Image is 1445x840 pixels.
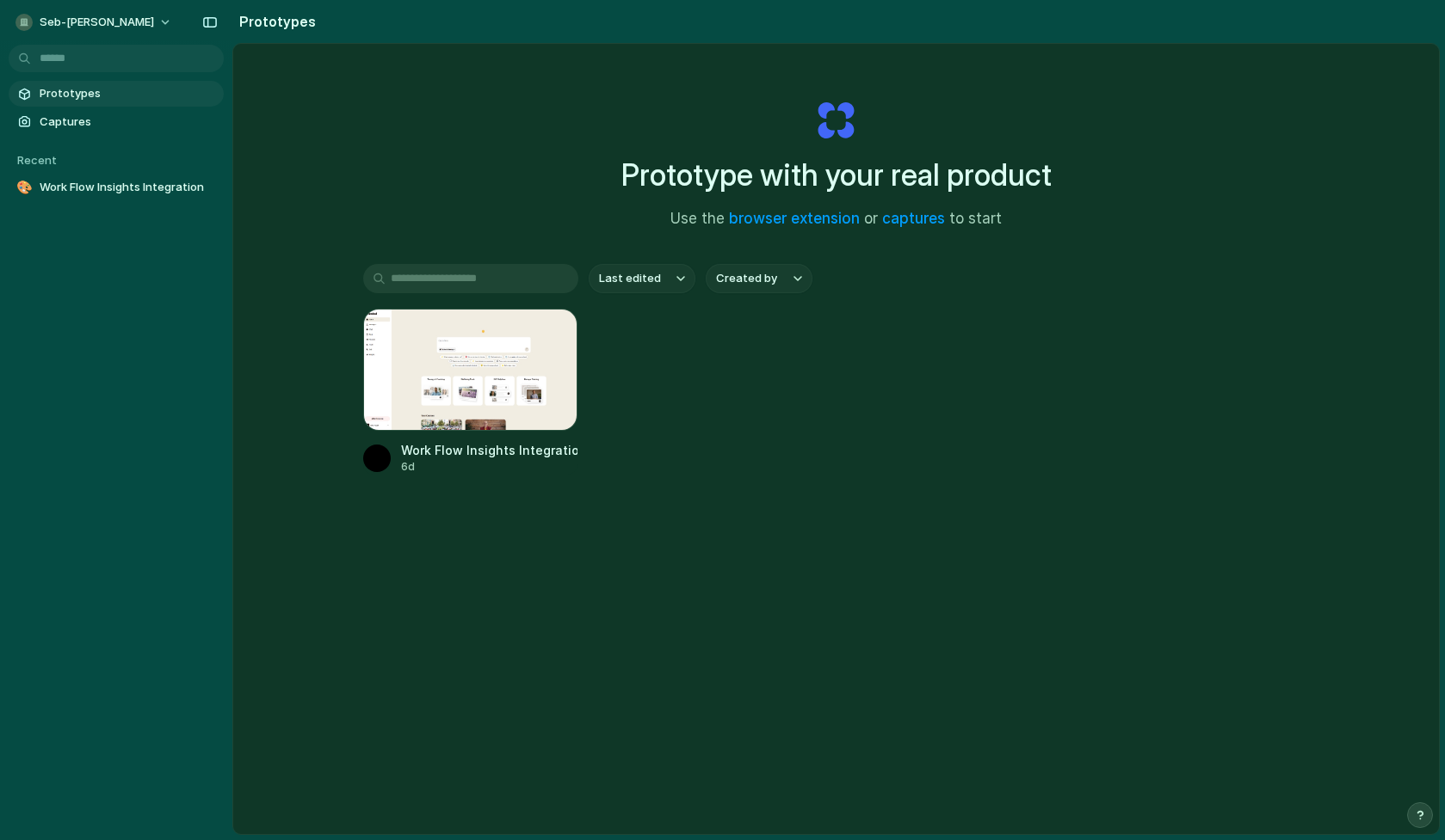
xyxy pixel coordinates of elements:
h1: Prototype with your real product [621,152,1052,198]
span: seb-[PERSON_NAME] [40,14,154,31]
div: 🎨 [15,179,33,196]
span: Use the or to start [670,208,1002,230]
span: Captures [40,113,217,131]
span: Created by [716,270,777,287]
a: 🎨Work Flow Insights Integration [9,175,224,200]
a: Captures [9,109,224,135]
a: captures [882,210,945,227]
h2: Prototypes [232,11,316,32]
button: seb-[PERSON_NAME] [9,9,181,36]
span: Prototypes [40,85,217,102]
button: Created by [706,264,812,293]
span: Recent [17,153,57,167]
span: Last edited [599,270,661,287]
div: Work Flow Insights Integration [401,441,578,459]
button: Last edited [589,264,695,293]
span: Work Flow Insights Integration [40,179,217,196]
a: Work Flow Insights IntegrationWork Flow Insights Integration6d [363,309,578,475]
a: Prototypes [9,81,224,107]
a: browser extension [729,210,860,227]
div: 6d [401,459,578,475]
